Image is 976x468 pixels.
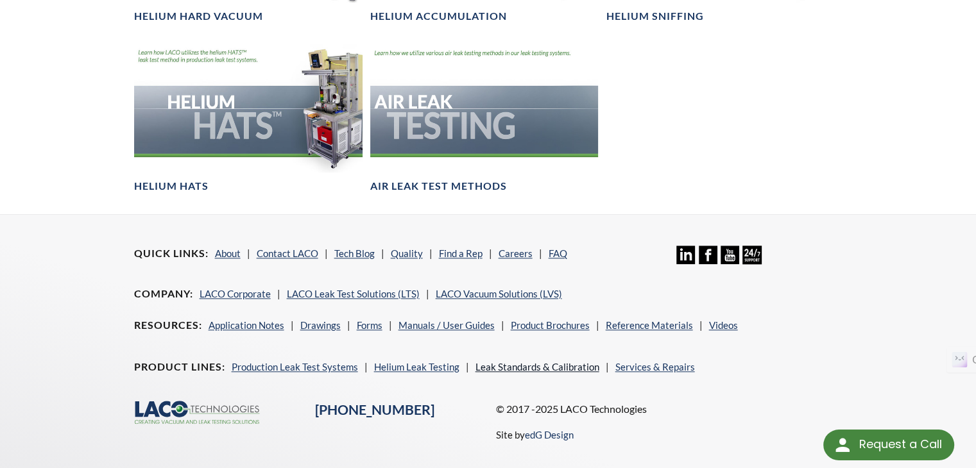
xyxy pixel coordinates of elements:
[370,180,507,193] h4: Air Leak Test Methods
[499,247,533,259] a: Careers
[134,319,202,332] h4: Resources
[334,247,375,259] a: Tech Blog
[549,247,567,259] a: FAQ
[439,247,483,259] a: Find a Rep
[134,360,225,374] h4: Product Lines
[495,401,842,417] p: © 2017 -2025 LACO Technologies
[257,247,318,259] a: Contact LACO
[134,247,209,260] h4: Quick Links
[200,288,271,299] a: LACO Corporate
[524,429,573,440] a: edG Design
[606,10,703,23] h4: Helium Sniffing
[287,288,420,299] a: LACO Leak Test Solutions (LTS)
[742,246,761,264] img: 24/7 Support Icon
[134,44,363,193] a: header for Helium HATSHelium HATS
[374,361,459,372] a: Helium Leak Testing
[134,287,193,301] h4: Company
[134,10,263,23] h4: Helium Hard Vacuum
[495,427,573,442] p: Site by
[232,361,358,372] a: Production Leak Test Systems
[391,247,423,259] a: Quality
[511,319,590,331] a: Product Brochures
[606,319,693,331] a: Reference Materials
[370,10,507,23] h4: Helium Accumulation
[823,430,954,460] div: Request a Call
[859,430,941,459] div: Request a Call
[615,361,695,372] a: Services & Repairs
[436,288,562,299] a: LACO Vacuum Solutions (LVS)
[709,319,738,331] a: Videos
[832,435,853,455] img: round button
[398,319,495,331] a: Manuals / User Guides
[134,180,209,193] h4: Helium HATS
[370,44,599,193] a: Air Leak Testing headerAir Leak Test Methods
[300,319,341,331] a: Drawings
[315,401,434,418] a: [PHONE_NUMBER]
[215,247,241,259] a: About
[357,319,382,331] a: Forms
[742,255,761,266] a: 24/7 Support
[209,319,284,331] a: Application Notes
[475,361,599,372] a: Leak Standards & Calibration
